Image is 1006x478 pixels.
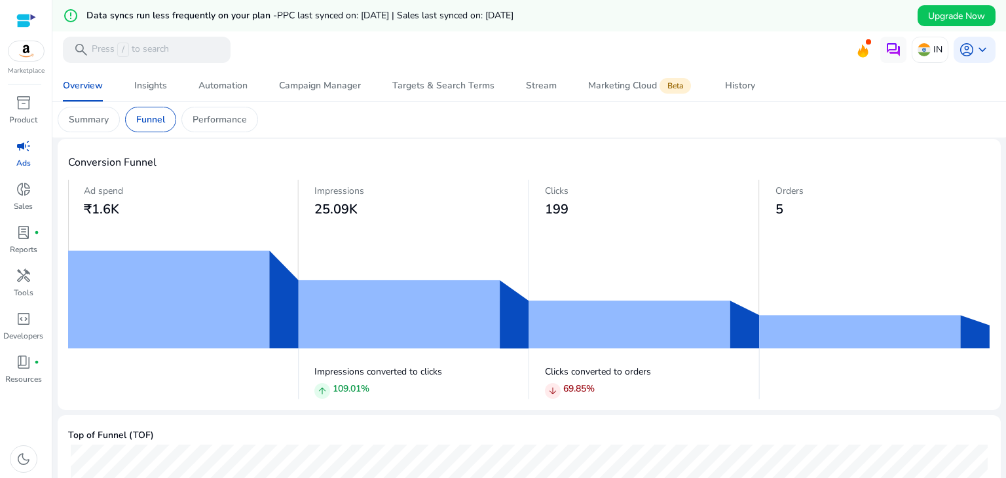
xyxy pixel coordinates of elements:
[545,184,760,198] p: Clicks
[975,42,990,58] span: keyboard_arrow_down
[588,81,694,91] div: Marketing Cloud
[277,9,513,22] span: PPC last synced on: [DATE] | Sales last synced on: [DATE]
[68,430,990,441] h5: Top of Funnel (TOF)
[14,287,33,299] p: Tools
[136,113,165,126] p: Funnel
[84,200,119,218] span: ₹1.6K
[134,81,167,90] div: Insights
[314,365,529,378] p: Impressions converted to clicks
[775,184,990,198] p: Orders
[660,78,691,94] span: Beta
[314,184,529,198] p: Impressions
[8,66,45,76] p: Marketplace
[16,451,31,467] span: dark_mode
[918,43,931,56] img: in.svg
[34,230,39,235] span: fiber_manual_record
[545,200,568,218] span: 199
[84,184,299,198] p: Ad spend
[548,386,558,396] span: arrow_downward
[16,225,31,240] span: lab_profile
[586,382,595,395] span: %
[928,9,985,23] span: Upgrade Now
[68,155,990,170] h4: Conversion Funnel
[3,330,43,342] p: Developers
[9,41,44,61] img: amazon.svg
[193,113,247,126] p: Performance
[9,114,37,126] p: Product
[5,373,42,385] p: Resources
[92,43,169,57] p: Press to search
[959,42,975,58] span: account_circle
[361,382,369,395] span: %
[545,365,760,378] p: Clicks converted to orders
[333,382,369,395] p: 109.01
[63,81,103,90] div: Overview
[392,81,494,90] div: Targets & Search Terms
[725,81,755,90] div: History
[198,81,248,90] div: Automation
[526,81,557,90] div: Stream
[16,138,31,154] span: campaign
[933,38,942,61] p: IN
[16,311,31,327] span: code_blocks
[918,5,996,26] button: Upgrade Now
[563,382,595,395] p: 69.85
[73,42,89,58] span: search
[16,157,31,169] p: Ads
[34,359,39,365] span: fiber_manual_record
[279,81,361,90] div: Campaign Manager
[117,43,129,57] span: /
[16,354,31,370] span: book_4
[16,95,31,111] span: inventory_2
[86,10,513,22] h5: Data syncs run less frequently on your plan -
[314,200,358,218] span: 25.09K
[16,268,31,284] span: handyman
[775,200,783,218] span: 5
[16,181,31,197] span: donut_small
[14,200,33,212] p: Sales
[69,113,109,126] p: Summary
[317,386,327,396] span: arrow_upward
[63,8,79,24] mat-icon: error_outline
[10,244,37,255] p: Reports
